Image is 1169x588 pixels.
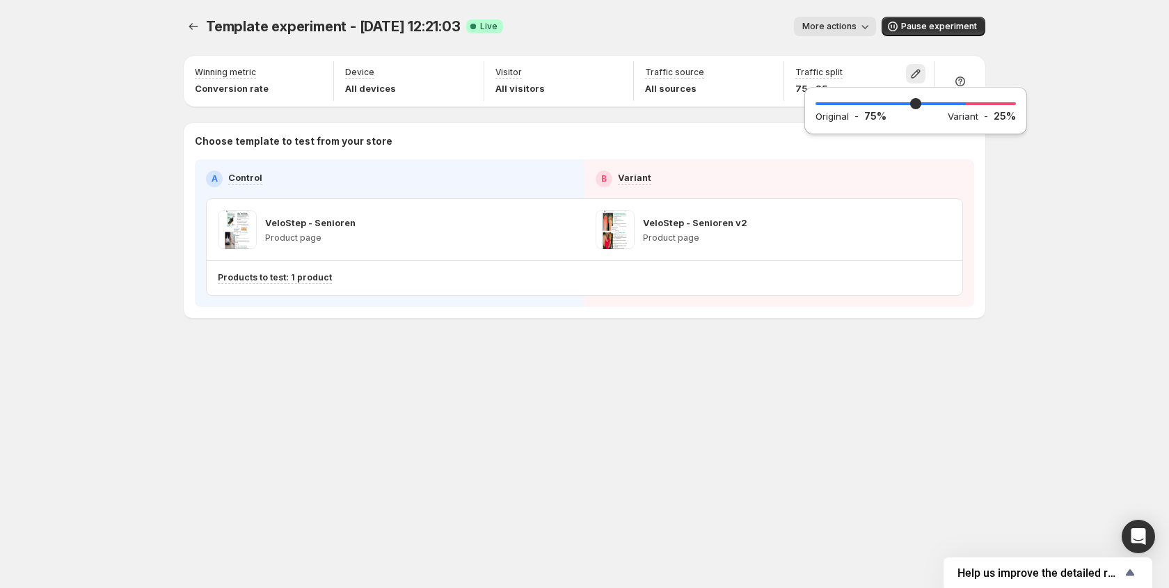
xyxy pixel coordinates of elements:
[345,81,396,95] p: All devices
[802,21,857,32] span: More actions
[994,109,1016,123] p: 25 %
[345,67,374,78] p: Device
[957,564,1138,581] button: Show survey - Help us improve the detailed report for A/B campaigns
[184,17,203,36] button: Experiments
[596,210,635,249] img: VeloStep - Senioren v2
[218,210,257,249] img: VeloStep - Senioren
[816,109,948,123] div: -
[795,81,843,95] p: 75 - 25
[957,566,1122,580] span: Help us improve the detailed report for A/B campaigns
[265,216,356,230] p: VeloStep - Senioren
[228,170,262,184] p: Control
[901,21,977,32] span: Pause experiment
[864,109,886,123] p: 75 %
[206,18,461,35] span: Template experiment - [DATE] 12:21:03
[948,109,1016,123] div: -
[212,173,218,184] h2: A
[265,232,356,244] p: Product page
[643,232,747,244] p: Product page
[645,67,704,78] p: Traffic source
[195,81,269,95] p: Conversion rate
[816,109,849,123] h2: Original
[882,17,985,36] button: Pause experiment
[480,21,498,32] span: Live
[495,67,522,78] p: Visitor
[1122,520,1155,553] div: Open Intercom Messenger
[643,216,747,230] p: VeloStep - Senioren v2
[195,67,256,78] p: Winning metric
[601,173,607,184] h2: B
[495,81,545,95] p: All visitors
[948,109,978,123] h2: Variant
[645,81,704,95] p: All sources
[218,272,332,283] p: Products to test: 1 product
[795,67,843,78] p: Traffic split
[794,17,876,36] button: More actions
[618,170,651,184] p: Variant
[195,134,974,148] p: Choose template to test from your store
